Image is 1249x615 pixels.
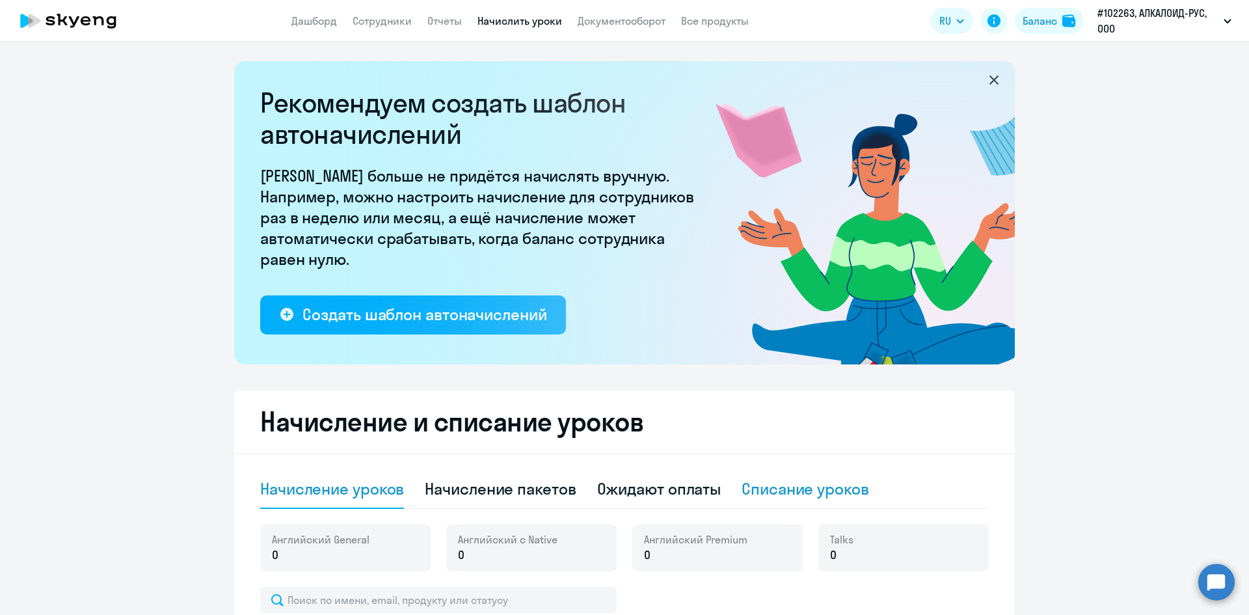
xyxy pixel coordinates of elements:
span: RU [939,13,951,29]
span: 0 [272,547,278,564]
h2: Начисление и списание уроков [260,406,989,437]
button: Создать шаблон автоначислений [260,295,566,335]
input: Поиск по имени, email, продукту или статусу [260,587,617,613]
span: Английский Premium [644,532,747,547]
div: Создать шаблон автоначислений [302,304,546,325]
a: Все продукты [681,14,749,27]
img: balance [1062,14,1075,27]
h2: Рекомендуем создать шаблон автоначислений [260,87,703,150]
span: Английский General [272,532,369,547]
div: Списание уроков [742,478,869,499]
span: Английский с Native [458,532,557,547]
div: Начисление уроков [260,478,404,499]
button: Балансbalance [1015,8,1083,34]
a: Отчеты [427,14,462,27]
button: #102263, АЛКАЛОИД-РУС, ООО [1091,5,1238,36]
p: [PERSON_NAME] больше не придётся начислять вручную. Например, можно настроить начисление для сотр... [260,165,703,269]
a: Дашборд [291,14,337,27]
span: 0 [830,547,837,564]
span: 0 [458,547,464,564]
div: Ожидают оплаты [597,478,721,499]
a: Документооборот [578,14,665,27]
a: Начислить уроки [477,14,562,27]
span: Talks [830,532,853,547]
button: RU [930,8,973,34]
div: Начисление пакетов [425,478,576,499]
a: Сотрудники [353,14,412,27]
p: #102263, АЛКАЛОИД-РУС, ООО [1097,5,1218,36]
div: Баланс [1023,13,1057,29]
span: 0 [644,547,651,564]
